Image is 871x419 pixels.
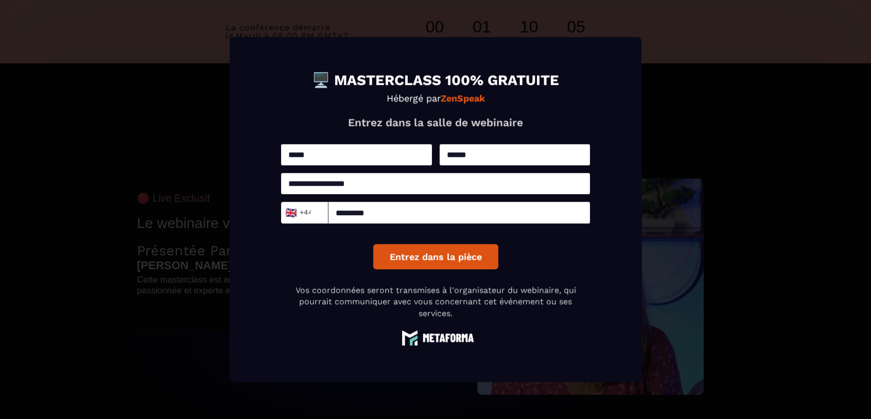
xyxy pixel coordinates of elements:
[441,93,485,103] strong: ZenSpeak
[311,205,319,220] input: Search for option
[281,285,590,319] p: Vos coordonnées seront transmises à l'organisateur du webinaire, qui pourrait communiquer avec vo...
[284,205,297,220] span: 🇬🇧
[373,244,498,269] button: Entrez dans la pièce
[281,73,590,88] h1: 🖥️ MASTERCLASS 100% GRATUITE
[281,116,590,129] p: Entrez dans la salle de webinaire
[288,205,309,220] span: +44
[397,329,474,345] img: logo
[281,202,328,223] div: Search for option
[281,93,590,103] p: Hébergé par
